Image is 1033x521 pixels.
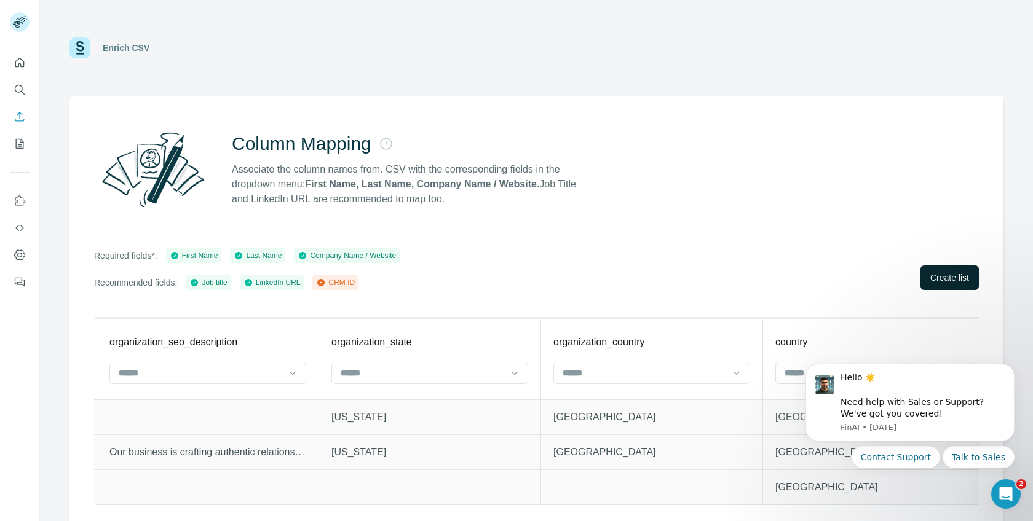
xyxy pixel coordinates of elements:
[316,277,355,288] div: CRM ID
[1016,479,1026,489] span: 2
[103,42,149,54] div: Enrich CSV
[10,106,30,128] button: Enrich CSV
[94,125,212,214] img: Surfe Illustration - Column Mapping
[991,479,1021,509] iframe: Intercom live chat
[553,445,750,460] p: [GEOGRAPHIC_DATA]
[331,335,412,350] p: organization_state
[787,354,1033,476] iframe: Intercom notifications message
[109,335,237,350] p: organization_seo_description
[10,52,30,74] button: Quick start
[775,445,972,460] p: [GEOGRAPHIC_DATA]
[189,277,227,288] div: Job title
[775,410,972,425] p: [GEOGRAPHIC_DATA]
[305,179,539,189] strong: First Name, Last Name, Company Name / Website.
[553,335,645,350] p: organization_country
[331,445,528,460] p: [US_STATE]
[10,190,30,212] button: Use Surfe on LinkedIn
[170,250,218,261] div: First Name
[232,162,587,206] p: Associate the column names from. CSV with the corresponding fields in the dropdown menu: Job Titl...
[553,410,750,425] p: [GEOGRAPHIC_DATA]
[94,249,157,262] p: Required fields*:
[775,335,807,350] p: country
[10,79,30,101] button: Search
[10,133,30,155] button: My lists
[109,445,306,460] p: Our business is crafting authentic relationships, and relationships are built on trust.
[234,250,282,261] div: Last Name
[69,37,90,58] img: Surfe Logo
[10,271,30,293] button: Feedback
[920,265,979,290] button: Create list
[775,480,972,495] p: [GEOGRAPHIC_DATA]
[10,217,30,239] button: Use Surfe API
[243,277,301,288] div: LinkedIn URL
[10,244,30,266] button: Dashboard
[331,410,528,425] p: [US_STATE]
[298,250,396,261] div: Company Name / Website
[930,272,969,284] span: Create list
[232,133,371,155] h2: Column Mapping
[94,276,177,289] p: Recommended fields:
